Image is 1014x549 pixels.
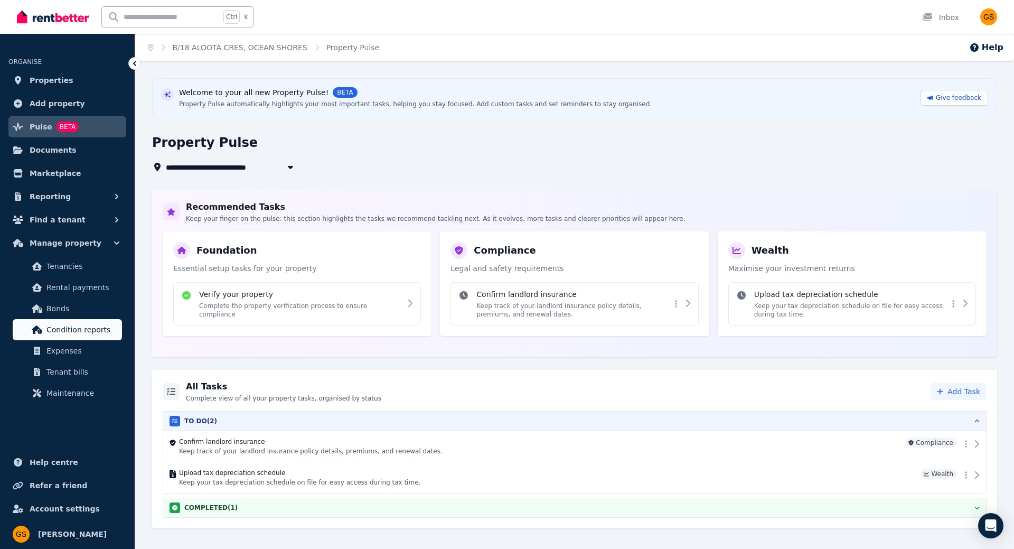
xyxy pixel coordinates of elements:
span: ORGANISE [8,58,42,66]
h4: Upload tax depreciation schedule [754,289,948,300]
span: Properties [30,74,73,87]
span: Expenses [46,345,118,357]
span: Rental payments [46,281,118,294]
a: Refer a friend [8,475,126,496]
h4: Upload tax depreciation schedule [179,469,916,477]
div: Inbox [922,12,959,23]
button: TO DO(2) [163,412,986,431]
span: Help centre [30,456,78,469]
h3: Compliance [474,243,536,258]
div: Open Intercom Messenger [978,513,1003,538]
button: More options [961,438,971,450]
img: RentBetter [17,9,89,25]
a: B/18 ALOOTA CRES, OCEAN SHORES [173,43,307,52]
span: Find a tenant [30,213,86,226]
span: Account settings [30,503,100,515]
button: Help [969,41,1003,54]
span: BETA [57,122,79,132]
span: Condition reports [46,323,118,336]
nav: Breadcrumb [135,34,392,61]
button: More options [961,469,971,481]
button: Manage property [8,232,126,254]
span: Wealth [921,469,956,479]
span: Ctrl [223,10,240,24]
a: Give feedback [921,90,988,106]
h3: Foundation [196,243,257,258]
a: Tenant bills [13,361,122,383]
a: Help centre [8,452,126,473]
button: COMPLETED(1) [163,498,986,517]
span: Welcome to your all new Property Pulse! [179,87,328,98]
div: Verify your propertyComplete the property verification process to ensure compliance [173,282,421,325]
button: Reporting [8,186,126,207]
h4: Confirm landlord insurance [179,438,901,446]
span: k [244,13,248,21]
button: Find a tenant [8,209,126,230]
a: Tenancies [13,256,122,277]
h3: Wealth [752,243,789,258]
span: Compliance [905,438,956,448]
span: Give feedback [936,94,981,102]
p: Maximise your investment returns [728,263,976,274]
p: Keep track of your landlord insurance policy details, premiums, and renewal dates. [179,447,901,455]
span: Manage property [30,237,101,249]
span: Marketplace [30,167,81,180]
h1: Property Pulse [152,134,258,151]
p: Complete the property verification process to ensure compliance [199,302,401,319]
a: Add property [8,93,126,114]
span: Documents [30,144,77,156]
a: Marketplace [8,163,126,184]
span: Tenancies [46,260,118,273]
img: GURBHEJ SEKHON [13,526,30,543]
span: Add Task [947,386,980,397]
h4: Confirm landlord insurance [476,289,670,300]
button: More options [948,297,959,310]
h3: COMPLETED ( 1 ) [184,504,238,512]
button: Add Task [931,383,987,400]
span: Add property [30,97,85,110]
a: Maintenance [13,383,122,404]
p: Keep track of your landlord insurance policy details, premiums, and renewal dates. [476,302,670,319]
span: Tenant bills [46,366,118,378]
div: Confirm landlord insuranceKeep track of your landlord insurance policy details, premiums, and ren... [450,282,698,325]
h2: Recommended Tasks [186,201,686,213]
span: BETA [333,87,357,98]
img: GURBHEJ SEKHON [980,8,997,25]
span: Bonds [46,302,118,315]
p: Keep your tax depreciation schedule on file for easy access during tax time. [754,302,948,319]
a: Condition reports [13,319,122,340]
h3: TO DO ( 2 ) [184,417,217,425]
p: Keep your finger on the pulse: this section highlights the tasks we recommend tackling next. As i... [186,215,686,223]
a: Account settings [8,498,126,519]
h4: Verify your property [199,289,401,300]
button: More options [671,297,681,310]
span: Reporting [30,190,71,203]
h2: All Tasks [186,380,381,393]
span: [PERSON_NAME] [38,528,107,541]
a: Bonds [13,298,122,319]
a: Property Pulse [326,43,380,52]
span: Pulse [30,120,52,133]
a: Expenses [13,340,122,361]
p: Legal and safety requirements [450,263,698,274]
span: Maintenance [46,387,118,399]
div: Property Pulse automatically highlights your most important tasks, helping you stay focused. Add ... [179,100,652,108]
a: Rental payments [13,277,122,298]
p: Essential setup tasks for your property [173,263,421,274]
span: Refer a friend [30,479,87,492]
p: Complete view of all your property tasks, organised by status [186,394,381,403]
div: Upload tax depreciation scheduleKeep your tax depreciation schedule on file for easy access durin... [728,282,976,325]
a: Properties [8,70,126,91]
p: Keep your tax depreciation schedule on file for easy access during tax time. [179,478,916,487]
a: Documents [8,139,126,161]
a: PulseBETA [8,116,126,137]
